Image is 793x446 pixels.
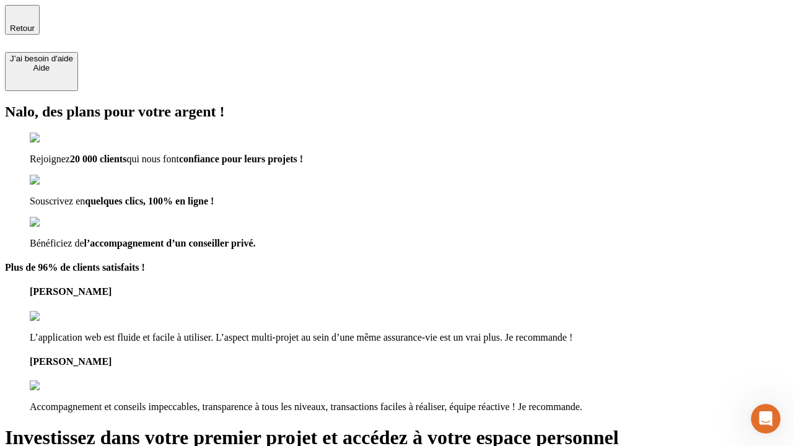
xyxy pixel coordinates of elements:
iframe: Intercom live chat [751,404,781,434]
span: Rejoignez [30,154,70,164]
div: J’ai besoin d'aide [10,54,73,63]
button: J’ai besoin d'aideAide [5,52,78,91]
span: l’accompagnement d’un conseiller privé. [84,238,256,248]
h2: Nalo, des plans pour votre argent ! [5,103,788,120]
img: reviews stars [30,380,91,391]
h4: Plus de 96% de clients satisfaits ! [5,262,788,273]
div: Aide [10,63,73,72]
button: Retour [5,5,40,35]
span: Bénéficiez de [30,238,84,248]
span: Souscrivez en [30,196,85,206]
p: L’application web est fluide et facile à utiliser. L’aspect multi-projet au sein d’une même assur... [30,332,788,343]
img: checkmark [30,217,83,228]
h4: [PERSON_NAME] [30,356,788,367]
span: confiance pour leurs projets ! [179,154,303,164]
p: Accompagnement et conseils impeccables, transparence à tous les niveaux, transactions faciles à r... [30,401,788,413]
img: reviews stars [30,311,91,322]
span: Retour [10,24,35,33]
h4: [PERSON_NAME] [30,286,788,297]
span: 20 000 clients [70,154,127,164]
span: quelques clics, 100% en ligne ! [85,196,214,206]
img: checkmark [30,133,83,144]
img: checkmark [30,175,83,186]
span: qui nous font [126,154,178,164]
